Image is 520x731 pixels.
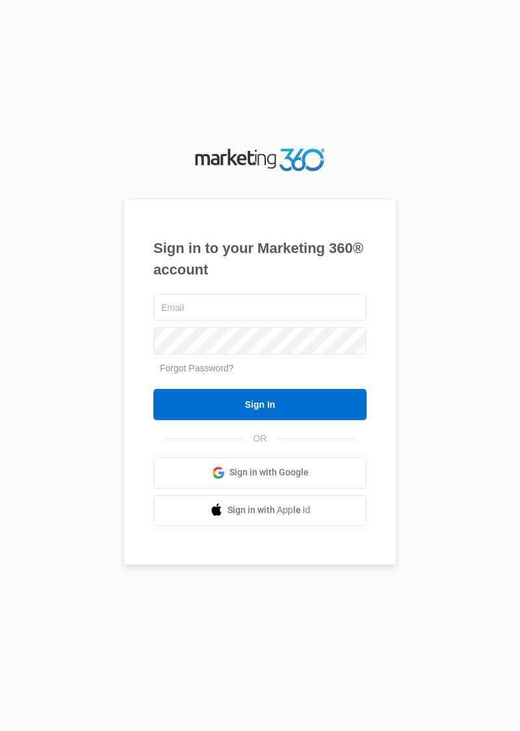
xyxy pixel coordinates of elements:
[227,503,311,517] span: Sign in with Apple Id
[153,495,367,526] a: Sign in with Apple Id
[153,457,367,488] a: Sign in with Google
[153,237,367,280] h1: Sign in to your Marketing 360® account
[229,466,309,479] span: Sign in with Google
[244,432,276,445] span: OR
[153,389,367,420] input: Sign In
[160,363,234,373] a: Forgot Password?
[153,294,367,321] input: Email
